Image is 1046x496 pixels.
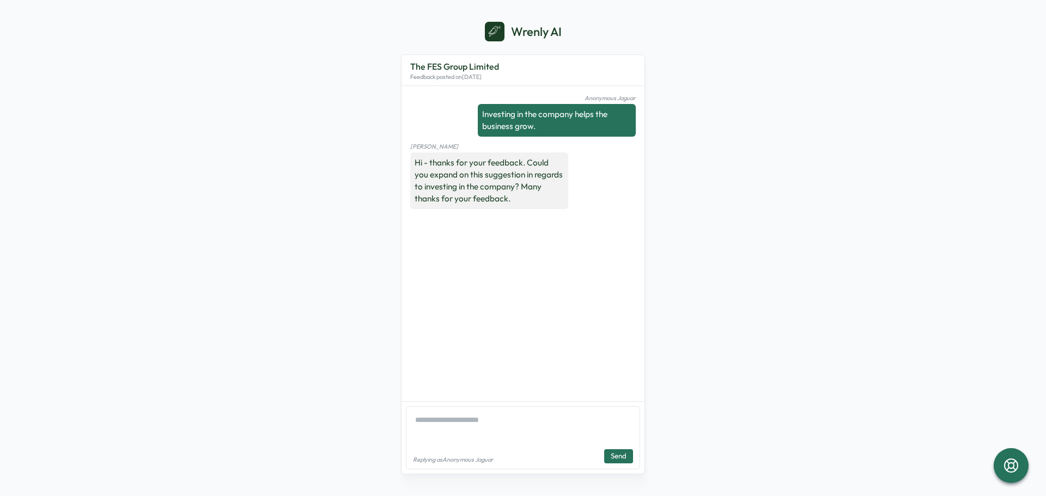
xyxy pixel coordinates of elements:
span: Investing in the company helps the business grow. [482,109,607,131]
p: Replying as Anonymous Jaguar [413,456,494,463]
a: Wrenly AI [485,22,562,41]
p: Anonymous Jaguar [478,95,636,102]
p: Feedback posted on [DATE] [410,74,499,81]
p: [PERSON_NAME] [410,143,568,150]
button: Send [604,449,633,463]
p: The FES Group Limited [410,60,499,74]
p: Wrenly AI [511,23,562,40]
span: Hi - thanks for your feedback. Could you expand on this suggestion in regards to investing in the... [415,157,563,204]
